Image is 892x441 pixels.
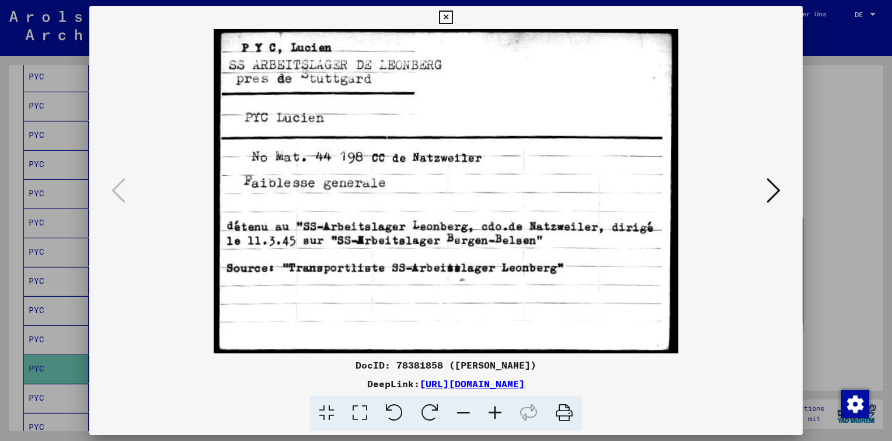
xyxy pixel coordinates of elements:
[89,358,803,372] div: DocID: 78381858 ([PERSON_NAME])
[89,377,803,391] div: DeepLink:
[420,378,525,390] a: [URL][DOMAIN_NAME]
[129,29,763,353] img: 001.jpg
[841,390,869,418] div: Zustimmung ändern
[841,390,869,418] img: Zustimmung ändern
